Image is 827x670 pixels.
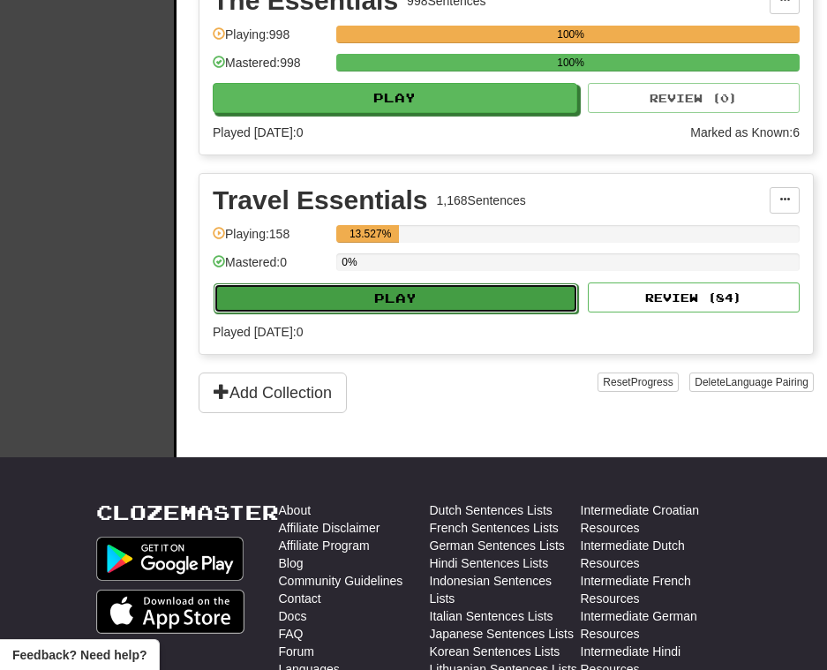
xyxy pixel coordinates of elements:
span: Open feedback widget [12,646,147,664]
a: German Sentences Lists [430,537,565,554]
div: Mastered: 0 [213,253,327,282]
a: French Sentences Lists [430,519,559,537]
button: Play [213,83,577,113]
a: Forum [279,643,314,660]
a: Clozemaster [96,501,279,523]
div: Playing: 998 [213,26,327,55]
div: Travel Essentials [213,187,428,214]
img: Get it on App Store [96,590,245,634]
a: Dutch Sentences Lists [430,501,553,519]
a: Hindi Sentences Lists [430,554,549,572]
div: 1,168 Sentences [437,192,526,209]
div: 100% [342,54,800,72]
span: Language Pairing [726,376,808,388]
a: Blog [279,554,304,572]
div: 100% [342,26,800,43]
div: Playing: 158 [213,225,327,254]
a: Japanese Sentences Lists [430,625,574,643]
a: Affiliate Disclaimer [279,519,380,537]
a: Italian Sentences Lists [430,607,553,625]
button: Play [214,283,578,313]
a: Intermediate German Resources [581,607,732,643]
a: Indonesian Sentences Lists [430,572,581,607]
button: DeleteLanguage Pairing [689,373,814,392]
a: Contact [279,590,321,607]
button: Review (84) [588,282,800,312]
span: Played [DATE]: 0 [213,325,303,339]
a: Intermediate Dutch Resources [581,537,732,572]
a: Intermediate Croatian Resources [581,501,732,537]
button: Review (0) [588,83,800,113]
a: Affiliate Program [279,537,370,554]
img: Get it on Google Play [96,537,244,581]
a: Docs [279,607,307,625]
a: About [279,501,312,519]
div: 13.527% [342,225,399,243]
a: Korean Sentences Lists [430,643,560,660]
button: ResetProgress [598,373,678,392]
div: Marked as Known: 6 [690,124,800,141]
a: Community Guidelines [279,572,403,590]
span: Played [DATE]: 0 [213,125,303,139]
button: Add Collection [199,373,347,413]
span: Progress [631,376,673,388]
div: Mastered: 998 [213,54,327,83]
a: Intermediate French Resources [581,572,732,607]
a: FAQ [279,625,304,643]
